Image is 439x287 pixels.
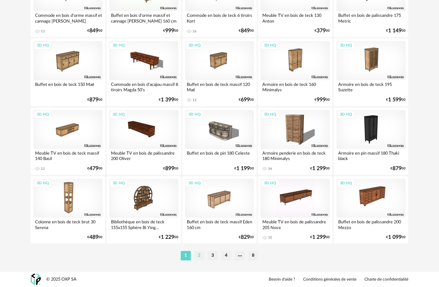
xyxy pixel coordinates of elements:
div: Buffet en bois de teck 150 Maë [33,80,103,94]
span: 699 [241,98,250,102]
img: OXP [31,274,41,285]
a: 3D HQ Armoire en pin massif 180 Thaki black €87900 [334,107,408,175]
div: 3D HQ [185,179,204,188]
div: 3D HQ [34,41,52,50]
div: 13 [41,29,45,33]
div: Armoire penderie en bois de teck 180 Minimalys [261,149,330,162]
div: 3D HQ [261,41,279,50]
li: 8 [248,251,258,260]
span: 849 [89,29,98,33]
div: 12 [193,98,197,102]
span: 1 599 [388,98,402,102]
div: 3D HQ [34,179,52,188]
li: 1 [181,251,191,260]
div: € 00 [239,235,254,240]
div: Buffet en bois de teck massif 120 Maë [185,80,254,94]
div: 3D HQ [110,41,128,50]
span: 999 [317,98,326,102]
a: 3D HQ Meuble TV en bois de teck massif 140 Basil 12 €47900 [31,107,105,175]
span: 1 399 [161,98,174,102]
div: Meuble TV en bois de teck massif 140 Basil [33,149,103,162]
div: € 00 [315,29,330,33]
div: € 00 [315,98,330,102]
span: 849 [241,29,250,33]
a: 3D HQ Commode en bois d'acajou massif 8 tiroirs Magda 50's €1 39900 [107,38,181,106]
div: € 00 [87,98,103,102]
div: Armoire en bois de teck 160 Minimalys [261,80,330,94]
div: € 00 [159,98,178,102]
div: Commode en bois de teck 6 tiroirs Kort [185,11,254,25]
a: 3D HQ Armoire penderie en bois de teck 180 Minimalys 34 €1 29900 [258,107,332,175]
li: 2 [194,251,204,260]
div: Buffet en bois de teck massif Eden 160 cm [185,218,254,231]
div: 16 [193,29,197,33]
div: € 00 [390,166,406,171]
a: 3D HQ Armoire en bois de teck 160 Minimalys €99900 [258,38,332,106]
span: 879 [89,98,98,102]
a: 3D HQ Buffet en bois de teck massif 120 Maë 12 €69900 [182,38,257,106]
div: 3D HQ [185,110,204,119]
div: Buffet en bois de palissandre 175 Metric [336,11,406,25]
li: 3 [208,251,218,260]
div: Commode en bois d'acajou massif 8 tiroirs Magda 50's [109,80,178,94]
span: 1 199 [236,166,250,171]
a: 3D HQ Buffet en bois de pin 180 Celeste €1 19900 [182,107,257,175]
div: € 00 [234,166,254,171]
div: € 00 [87,166,103,171]
a: 3D HQ Meuble TV en bois de palissandre 200 Oliver €89900 [107,107,181,175]
a: 3D HQ Meuble TV en bois de palissandre 205 Nova 10 €1 29900 [258,176,332,244]
div: 3D HQ [185,41,204,50]
div: € 00 [386,98,406,102]
div: € 00 [87,29,103,33]
div: € 00 [386,235,406,240]
div: € 00 [239,98,254,102]
div: 3D HQ [110,110,128,119]
div: 3D HQ [110,179,128,188]
span: 1 099 [388,235,402,240]
a: 3D HQ Buffet en bois de teck massif Eden 160 cm €82900 [182,176,257,244]
div: Buffet en bois de palissandre 200 Mezzo [336,218,406,231]
div: Buffet en bois d'orme massif et cannage [PERSON_NAME] 160 cm [109,11,178,25]
div: © 2025 OXP SA [46,277,77,282]
a: 3D HQ Buffet en bois de teck 150 Maë €87900 [31,38,105,106]
div: € 00 [386,29,406,33]
span: 1 149 [388,29,402,33]
div: 10 [268,235,272,240]
span: 899 [165,166,174,171]
span: 999 [165,29,174,33]
div: Commode en bois d'orme massif et cannage [PERSON_NAME] [33,11,103,25]
div: 3D HQ [337,110,355,119]
span: 1 229 [161,235,174,240]
a: Besoin d'aide ? [269,277,295,282]
div: 3D HQ [261,110,279,119]
div: Armoire en pin massif 180 Thaki black [336,149,406,162]
div: 34 [268,167,272,171]
div: € 00 [239,29,254,33]
div: € 00 [310,166,330,171]
div: Meuble TV en bois de palissandre 200 Oliver [109,149,178,162]
span: 379 [317,29,326,33]
div: Colonne en bois de teck brut 30 Serena [33,218,103,231]
div: 3D HQ [337,179,355,188]
a: 3D HQ Bibliothèque en bois de teck 155x155 Sphère Bi Ying... €1 22900 [107,176,181,244]
div: € 00 [159,235,178,240]
div: 3D HQ [337,41,355,50]
span: 829 [241,235,250,240]
div: 12 [41,167,45,171]
div: 3D HQ [261,179,279,188]
a: Charte de confidentialité [364,277,408,282]
span: 879 [392,166,402,171]
div: € 00 [163,29,178,33]
div: € 00 [310,235,330,240]
div: Meuble TV en bois de teck 130 Anton [261,11,330,25]
li: 4 [221,251,231,260]
div: Armoire en bois de teck 195 Suzette [336,80,406,94]
a: 3D HQ Colonne en bois de teck brut 30 Serena €48900 [31,176,105,244]
a: 3D HQ Armoire en bois de teck 195 Suzette €1 59900 [334,38,408,106]
a: 3D HQ Buffet en bois de palissandre 200 Mezzo €1 09900 [334,176,408,244]
a: Conditions générales de vente [303,277,356,282]
span: 479 [89,166,98,171]
span: 1 299 [312,235,326,240]
div: Buffet en bois de pin 180 Celeste [185,149,254,162]
div: € 00 [163,166,178,171]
